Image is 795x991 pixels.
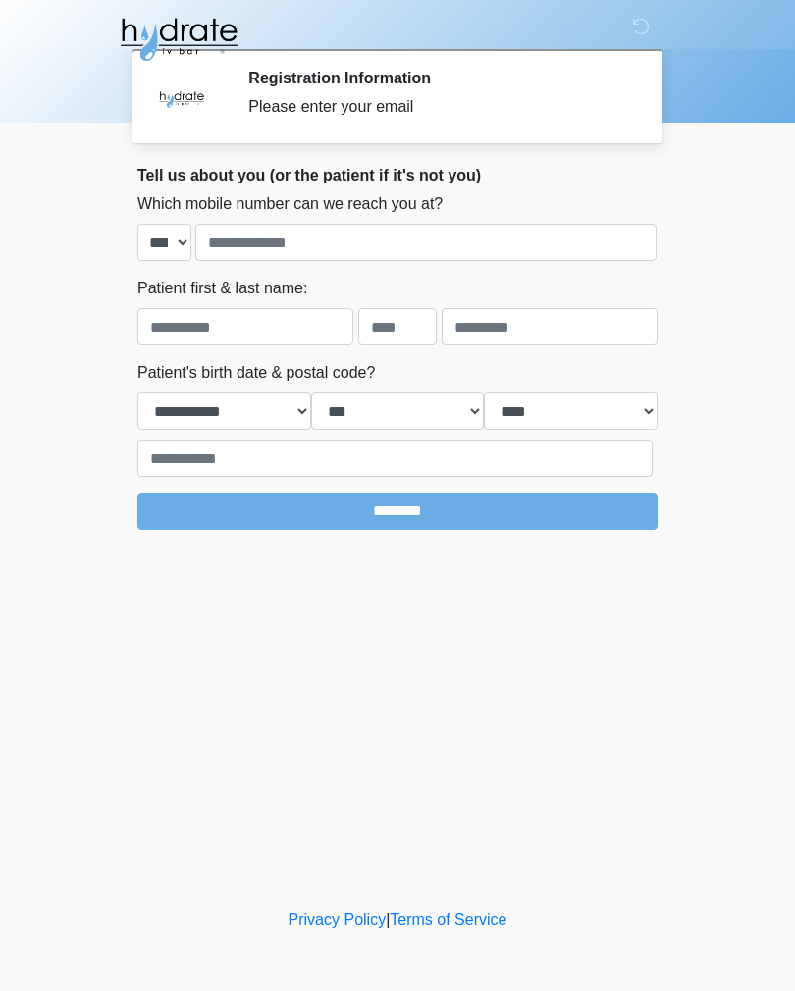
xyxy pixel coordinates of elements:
[152,69,211,128] img: Agent Avatar
[137,192,443,216] label: Which mobile number can we reach you at?
[118,15,239,64] img: Hydrate IV Bar - Fort Collins Logo
[137,277,307,300] label: Patient first & last name:
[137,361,375,385] label: Patient's birth date & postal code?
[248,95,628,119] div: Please enter your email
[137,166,658,184] h2: Tell us about you (or the patient if it's not you)
[390,912,506,928] a: Terms of Service
[289,912,387,928] a: Privacy Policy
[386,912,390,928] a: |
